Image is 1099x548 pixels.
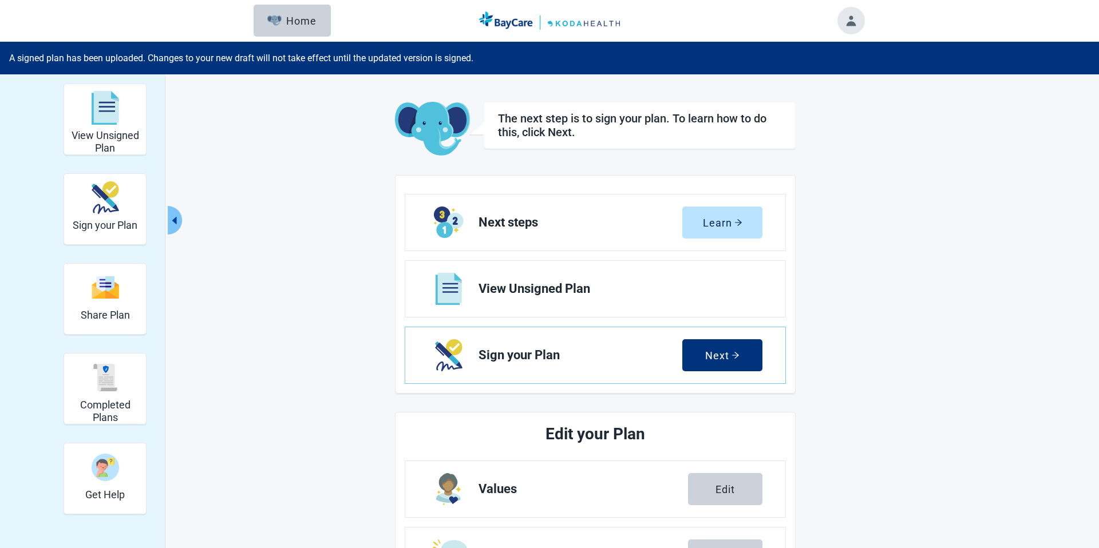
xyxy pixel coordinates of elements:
[267,15,282,26] img: Elephant
[479,282,753,296] span: View Unsigned Plan
[73,219,137,232] h2: Sign your Plan
[734,219,742,227] span: arrow-right
[169,215,180,226] span: caret-left
[682,339,762,371] button: Nextarrow-right
[732,351,740,359] span: arrow-right
[395,102,470,157] img: Koda Elephant
[69,129,141,154] h2: View Unsigned Plan
[682,207,762,239] button: Learnarrow-right
[479,348,682,362] span: Sign your Plan
[405,261,785,317] a: View View Unsigned Plan section
[715,483,735,495] div: Edit
[64,443,147,514] div: Get Help
[479,216,682,229] span: Next steps
[267,15,317,26] div: Home
[92,91,119,125] img: svg%3e
[64,84,147,155] div: View Unsigned Plan
[64,353,147,424] div: Completed Plans
[168,206,182,235] button: Collapse menu
[703,217,742,228] div: Learn
[64,173,147,245] div: Sign your Plan
[448,422,743,447] h2: Edit your Plan
[64,263,147,335] div: Share Plan
[92,454,119,481] img: person-question-x68TBcxA.svg
[254,5,331,37] button: ElephantHome
[405,327,785,383] a: Next Sign your Plan section
[85,489,125,501] h2: Get Help
[405,461,785,517] a: Edit Values section
[92,181,119,214] img: make_plan_official-CpYJDfBD.svg
[92,275,119,300] img: svg%3e
[837,7,865,34] button: Toggle account menu
[479,482,688,496] span: Values
[81,309,130,321] h2: Share Plan
[92,364,119,391] img: svg%3e
[479,11,619,30] img: Koda Health
[688,473,762,505] button: Edit
[405,194,785,251] a: Learn Next steps section
[705,350,740,361] div: Next
[498,112,781,139] h1: The next step is to sign your plan. To learn how to do this, click Next.
[69,399,141,423] h2: Completed Plans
